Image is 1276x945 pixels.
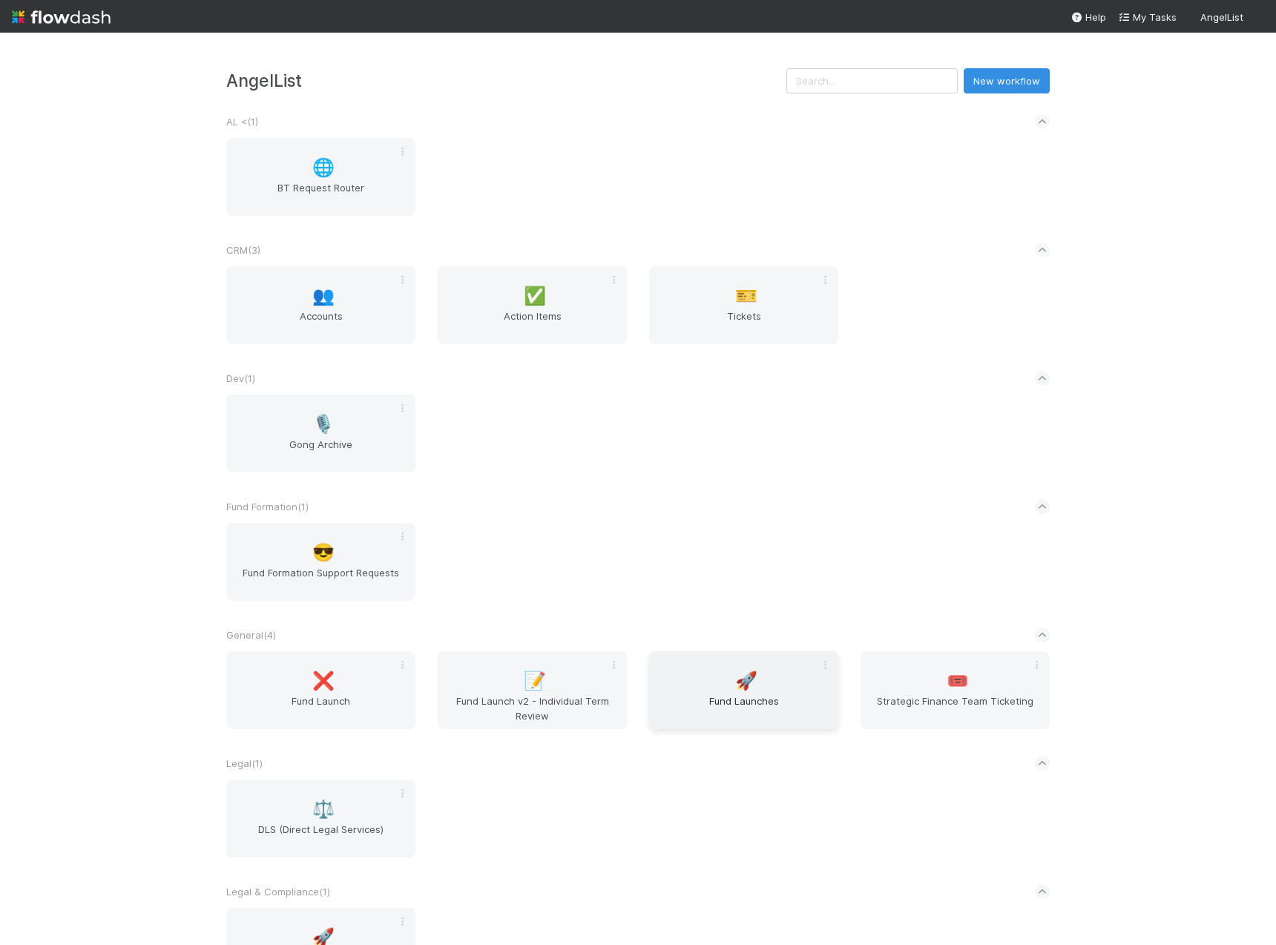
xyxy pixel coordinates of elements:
h3: AngelList [226,70,786,90]
span: Fund Launches [655,694,832,723]
span: Fund Launch [232,694,410,723]
span: ✅ [524,286,546,306]
span: Fund Formation ( 1 ) [226,501,309,513]
a: 🎟️Strategic Finance Team Ticketing [861,651,1050,729]
a: My Tasks [1118,10,1177,24]
span: ❌ [312,671,335,691]
span: 🚀 [735,671,757,691]
span: 📝 [524,671,546,691]
span: BT Request Router [232,180,410,210]
a: 🎫Tickets [649,266,838,344]
span: Fund Formation Support Requests [232,565,410,595]
span: 🌐 [312,158,335,177]
a: 🎙️Gong Archive [226,395,415,472]
a: 📝Fund Launch v2 - Individual Term Review [438,651,627,729]
span: DLS (Direct Legal Services) [232,822,410,852]
a: 🚀Fund Launches [649,651,838,729]
span: My Tasks [1118,11,1177,23]
span: CRM ( 3 ) [226,244,260,256]
span: 🎟️ [947,671,969,691]
span: Legal & Compliance ( 1 ) [226,886,330,898]
span: Accounts [232,309,410,338]
span: Gong Archive [232,437,410,467]
span: General ( 4 ) [226,629,276,641]
span: Strategic Finance Team Ticketing [866,694,1044,723]
a: 👥Accounts [226,266,415,344]
img: avatar_c747b287-0112-4b47-934f-47379b6131e2.png [1249,10,1264,25]
span: AL < ( 1 ) [226,116,258,128]
input: Search... [786,68,958,93]
span: Action Items [444,309,621,338]
img: logo-inverted-e16ddd16eac7371096b0.svg [12,4,111,30]
span: 🎫 [735,286,757,306]
span: Dev ( 1 ) [226,372,255,384]
span: Fund Launch v2 - Individual Term Review [444,694,621,723]
span: Legal ( 1 ) [226,757,263,769]
span: AngelList [1200,11,1243,23]
span: ⚖️ [312,800,335,819]
span: 😎 [312,543,335,562]
a: 🌐BT Request Router [226,138,415,216]
a: 😎Fund Formation Support Requests [226,523,415,601]
a: ❌Fund Launch [226,651,415,729]
a: ✅Action Items [438,266,627,344]
span: 🎙️ [312,415,335,434]
a: ⚖️DLS (Direct Legal Services) [226,780,415,857]
span: 👥 [312,286,335,306]
span: Tickets [655,309,832,338]
button: New workflow [964,68,1050,93]
div: Help [1071,10,1106,24]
